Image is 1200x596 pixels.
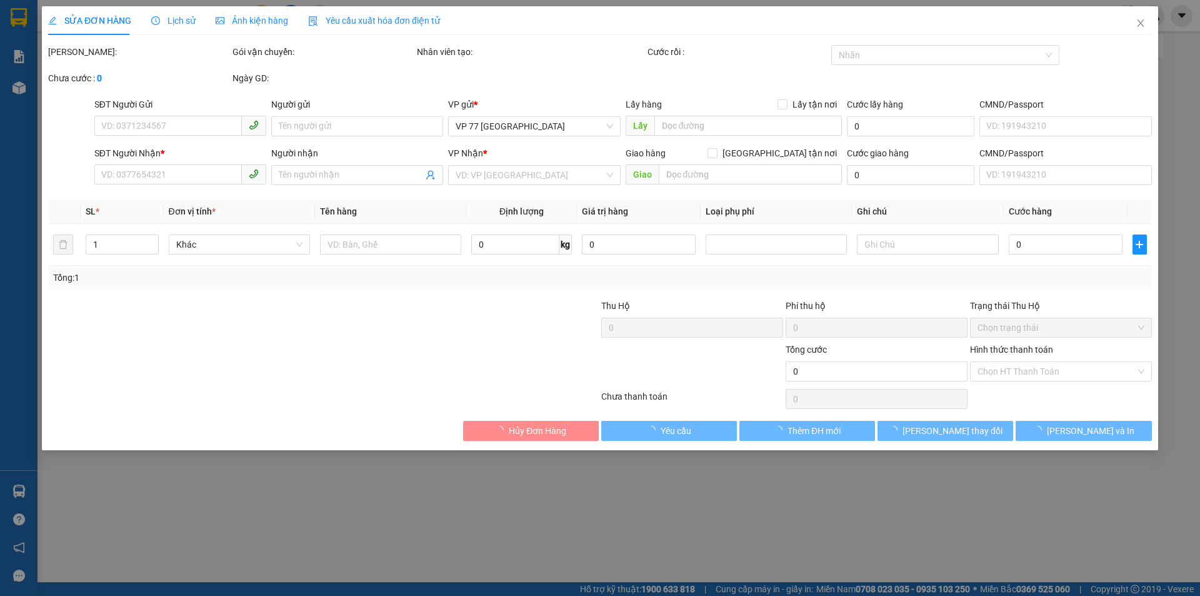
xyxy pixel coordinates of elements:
input: Cước giao hàng [847,165,974,185]
span: Đơn vị tính [169,206,216,216]
span: VP Nhận [449,148,484,158]
span: Giá trị hàng [582,206,628,216]
div: Gói vận chuyển: [232,45,414,59]
span: SL [86,206,96,216]
div: SĐT Người Gửi [94,98,266,111]
span: picture [216,16,224,25]
span: Định lượng [499,206,544,216]
span: loading [889,426,902,435]
div: Người gửi [271,98,443,111]
span: Ảnh kiện hàng [216,16,288,26]
div: Nhân viên tạo: [417,45,645,59]
div: [PERSON_NAME]: [48,45,230,59]
div: Chưa cước : [48,71,230,85]
input: Dọc đường [654,116,842,136]
button: Close [1123,6,1158,41]
th: Ghi chú [852,200,1004,224]
span: VP 77 Thái Nguyên [456,117,613,136]
div: Ngày GD: [232,71,414,85]
span: Yêu cầu [661,424,691,438]
span: phone [249,120,259,130]
div: Phí thu hộ [786,299,967,318]
label: Cước giao hàng [847,148,909,158]
span: close [1136,18,1146,28]
span: Tổng cước [786,345,827,355]
span: Thêm ĐH mới [787,424,841,438]
div: Trạng thái Thu Hộ [970,299,1152,313]
span: [PERSON_NAME] thay đổi [902,424,1002,438]
button: plus [1132,235,1146,255]
span: Lấy hàng [626,99,662,109]
span: clock-circle [151,16,160,25]
span: Lịch sử [151,16,196,26]
button: [PERSON_NAME] thay đổi [877,421,1013,441]
img: icon [308,16,318,26]
div: Người nhận [271,146,443,160]
div: CMND/Passport [979,98,1151,111]
button: Yêu cầu [601,421,737,441]
button: Hủy Đơn Hàng [463,421,599,441]
div: Tổng: 1 [53,271,463,285]
span: SỬA ĐƠN HÀNG [48,16,131,26]
span: Tên hàng [320,206,357,216]
span: Yêu cầu xuất hóa đơn điện tử [308,16,440,26]
span: loading [1033,426,1047,435]
input: Ghi Chú [857,235,999,255]
label: Hình thức thanh toán [970,345,1053,355]
b: 0 [97,73,102,83]
span: Cước hàng [1009,206,1052,216]
div: Cước rồi : [647,45,829,59]
input: Dọc đường [659,164,842,184]
span: loading [647,426,661,435]
input: VD: Bàn, Ghế [320,235,461,255]
span: Giao [626,164,659,184]
span: Lấy [626,116,654,136]
button: [PERSON_NAME] và In [1016,421,1152,441]
span: [PERSON_NAME] và In [1047,424,1134,438]
span: loading [774,426,787,435]
span: loading [495,426,509,435]
span: [GEOGRAPHIC_DATA] tận nơi [717,146,842,160]
span: phone [249,169,259,179]
span: Khác [176,235,302,254]
label: Cước lấy hàng [847,99,903,109]
span: Thu Hộ [601,301,630,311]
div: CMND/Passport [979,146,1151,160]
span: Lấy tận nơi [787,98,842,111]
input: Cước lấy hàng [847,116,974,136]
span: plus [1133,240,1146,250]
span: Hủy Đơn Hàng [509,424,566,438]
span: user-add [426,170,436,180]
div: VP gửi [449,98,621,111]
span: Chọn trạng thái [977,318,1144,337]
span: kg [559,235,572,255]
span: Giao hàng [626,148,666,158]
div: Chưa thanh toán [600,390,784,412]
div: SĐT Người Nhận [94,146,266,160]
th: Loại phụ phí [701,200,852,224]
span: edit [48,16,57,25]
button: Thêm ĐH mới [739,421,875,441]
button: delete [53,235,73,255]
